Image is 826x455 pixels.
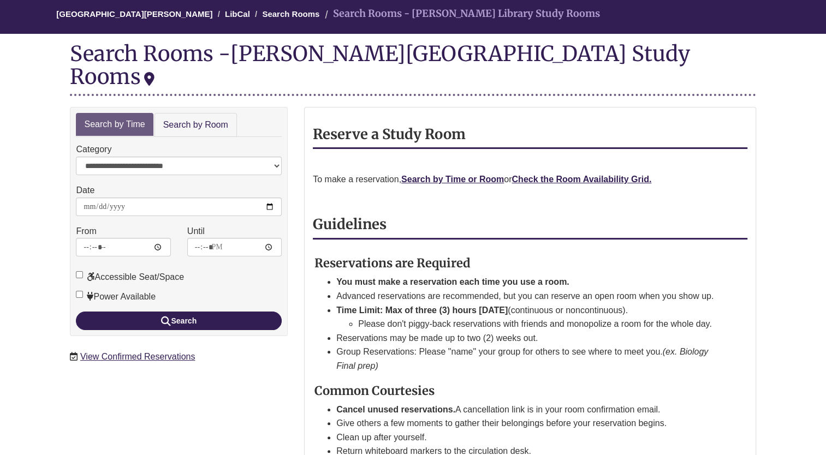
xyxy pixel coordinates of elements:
[336,277,569,286] strong: You must make a reservation each time you use a room.
[76,290,156,304] label: Power Available
[154,113,237,137] a: Search by Room
[76,291,83,298] input: Power Available
[76,271,83,278] input: Accessible Seat/Space
[336,416,721,430] li: Give others a few moments to gather their belongings before your reservation begins.
[336,430,721,445] li: Clean up after yourself.
[401,175,504,184] a: Search by Time or Room
[314,383,435,398] strong: Common Courtesies
[70,40,690,89] div: [PERSON_NAME][GEOGRAPHIC_DATA] Study Rooms
[70,42,756,95] div: Search Rooms -
[225,9,250,19] a: LibCal
[76,312,282,330] button: Search
[313,215,387,233] strong: Guidelines
[358,317,721,331] li: Please don't piggy-back reservations with friends and monopolize a room for the whole day.
[336,405,455,414] strong: Cancel unused reservations.
[336,289,721,303] li: Advanced reservations are recommended, but you can reserve an open room when you show up.
[336,331,721,345] li: Reservations may be made up to two (2) weeks out.
[322,6,600,22] li: Search Rooms - [PERSON_NAME] Library Study Rooms
[76,113,153,136] a: Search by Time
[336,347,708,370] em: (ex. Biology Final prep)
[314,255,471,271] strong: Reservations are Required
[262,9,319,19] a: Search Rooms
[336,303,721,331] li: (continuous or noncontinuous).
[313,172,747,187] p: To make a reservation, or
[76,183,94,197] label: Date
[512,175,651,184] a: Check the Room Availability Grid.
[313,125,466,143] strong: Reserve a Study Room
[76,142,111,157] label: Category
[336,403,721,417] li: A cancellation link is in your room confirmation email.
[56,9,212,19] a: [GEOGRAPHIC_DATA][PERSON_NAME]
[336,345,721,373] li: Group Reservations: Please "name" your group for others to see where to meet you.
[336,306,508,315] strong: Time Limit: Max of three (3) hours [DATE]
[76,224,96,238] label: From
[187,224,205,238] label: Until
[80,352,195,361] a: View Confirmed Reservations
[76,270,184,284] label: Accessible Seat/Space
